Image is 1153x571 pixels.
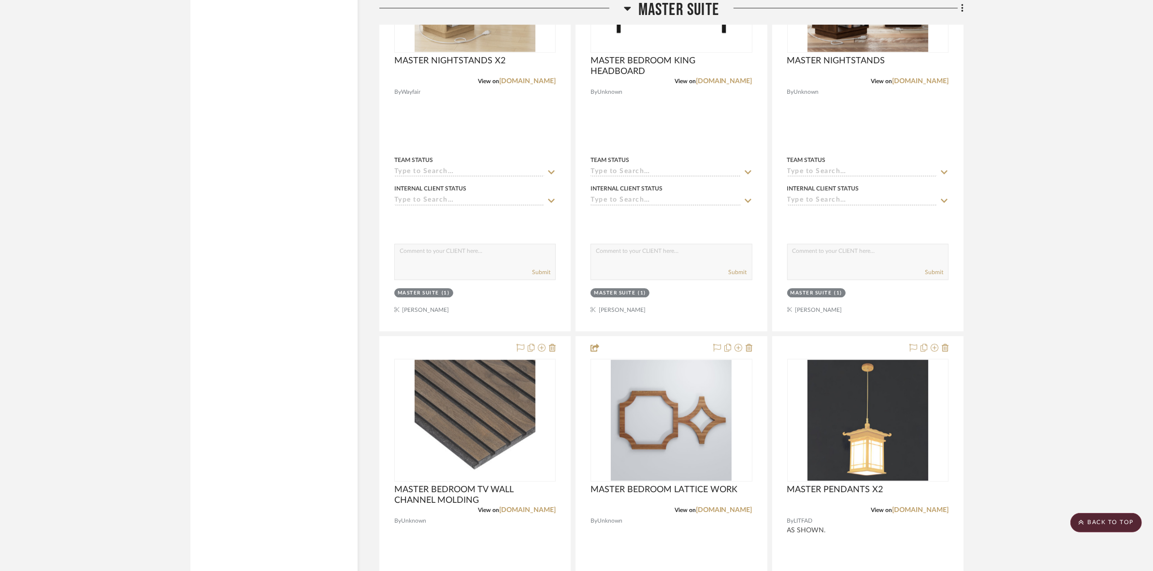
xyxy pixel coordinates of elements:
input: Type to Search… [591,196,740,205]
input: Type to Search… [394,168,544,177]
span: MASTER BEDROOM LATTICE WORK [591,484,737,495]
span: MASTER PENDANTS X2 [787,484,883,495]
div: MASTER SUITE [791,290,832,297]
span: View on [675,78,696,84]
div: (1) [835,290,843,297]
span: Unknown [401,516,426,526]
span: Unknown [597,88,622,97]
span: By [787,88,794,97]
img: MASTER PENDANTS X2 [807,360,928,481]
input: Type to Search… [591,168,740,177]
span: By [591,516,597,526]
span: By [591,88,597,97]
span: Unknown [794,88,819,97]
span: View on [478,507,499,513]
a: [DOMAIN_NAME] [892,78,949,85]
span: By [394,88,401,97]
span: MASTER BEDROOM TV WALL CHANNEL MOLDING [394,484,556,506]
span: MASTER BEDROOM KING HEADBOARD [591,56,752,77]
button: Submit [729,268,747,277]
span: View on [871,507,892,513]
a: [DOMAIN_NAME] [499,78,556,85]
div: (1) [442,290,450,297]
span: View on [675,507,696,513]
div: Team Status [591,156,629,164]
div: Internal Client Status [787,184,859,193]
scroll-to-top-button: BACK TO TOP [1070,513,1142,532]
div: Team Status [787,156,826,164]
span: By [787,516,794,526]
span: View on [478,78,499,84]
div: 0 [591,359,751,481]
div: Internal Client Status [394,184,466,193]
span: View on [871,78,892,84]
span: Wayfair [401,88,420,97]
img: MASTER BEDROOM TV WALL CHANNEL MOLDING [415,360,535,481]
a: [DOMAIN_NAME] [696,78,752,85]
div: MASTER SUITE [594,290,635,297]
span: MASTER NIGHTSTANDS [787,56,885,66]
span: LITFAD [794,516,813,526]
button: Submit [532,268,550,277]
div: MASTER SUITE [398,290,439,297]
input: Type to Search… [787,196,937,205]
span: By [394,516,401,526]
div: (1) [638,290,646,297]
input: Type to Search… [787,168,937,177]
div: Team Status [394,156,433,164]
div: 0 [395,359,555,481]
a: [DOMAIN_NAME] [696,507,752,513]
button: Submit [925,268,943,277]
div: Internal Client Status [591,184,663,193]
input: Type to Search… [394,196,544,205]
span: MASTER NIGHTSTANDS X2 [394,56,505,66]
div: 0 [788,359,948,481]
a: [DOMAIN_NAME] [892,507,949,513]
img: MASTER BEDROOM LATTICE WORK [611,360,732,481]
a: [DOMAIN_NAME] [499,507,556,513]
span: Unknown [597,516,622,526]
